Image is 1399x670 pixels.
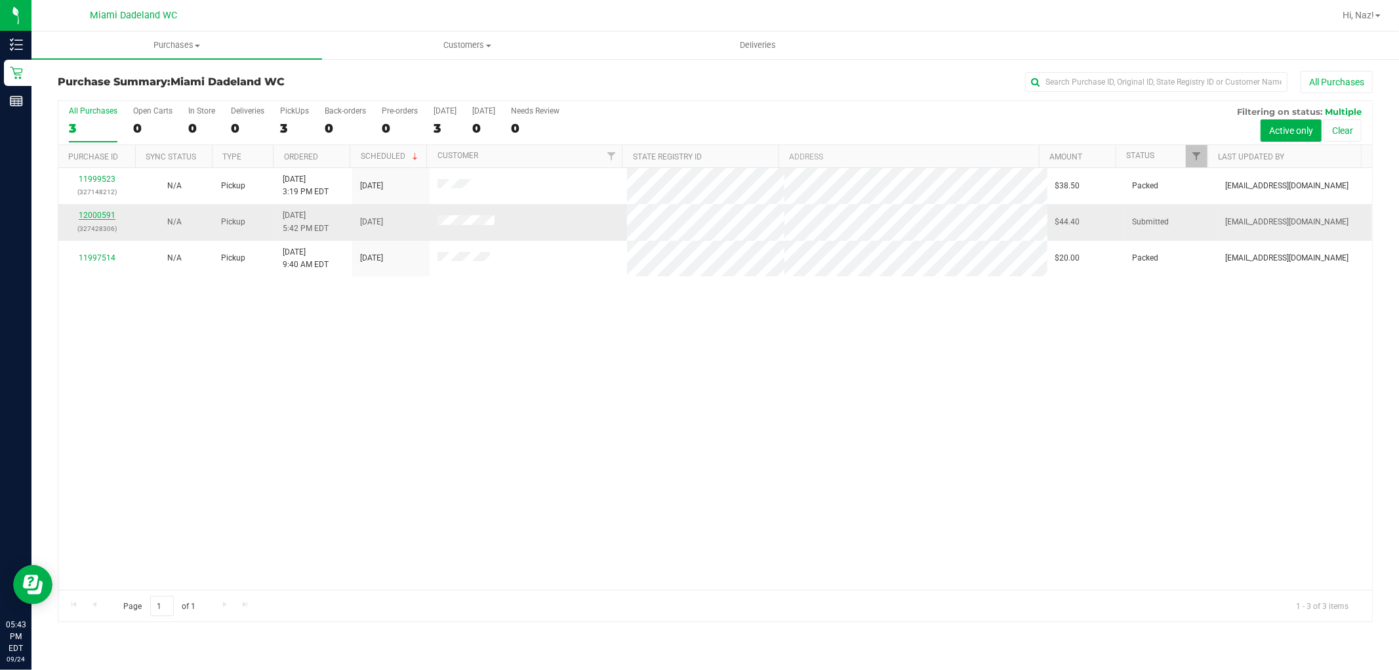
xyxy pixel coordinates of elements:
a: Filter [600,145,622,167]
a: Purchase ID [68,152,118,161]
a: Deliveries [613,31,903,59]
a: 12000591 [79,211,115,220]
inline-svg: Retail [10,66,23,79]
span: Packed [1133,180,1159,192]
div: Needs Review [511,106,559,115]
span: Customers [323,39,612,51]
a: Sync Status [146,152,196,161]
a: Customer [437,151,478,160]
span: Miami Dadeland WC [91,10,178,21]
div: All Purchases [69,106,117,115]
button: N/A [167,216,182,228]
span: Packed [1133,252,1159,264]
span: [DATE] [360,216,383,228]
button: Active only [1261,119,1322,142]
p: 05:43 PM EDT [6,619,26,654]
span: Submitted [1133,216,1169,228]
span: Hi, Naz! [1343,10,1374,20]
span: [DATE] [360,252,383,264]
span: Not Applicable [167,181,182,190]
div: [DATE] [472,106,495,115]
a: Last Updated By [1219,152,1285,161]
div: 0 [325,121,366,136]
div: [DATE] [434,106,456,115]
button: Clear [1324,119,1362,142]
span: [DATE] 9:40 AM EDT [283,246,329,271]
span: Pickup [221,252,245,264]
span: [EMAIL_ADDRESS][DOMAIN_NAME] [1225,216,1348,228]
span: Pickup [221,180,245,192]
div: 3 [69,121,117,136]
p: 09/24 [6,654,26,664]
div: PickUps [280,106,309,115]
div: Pre-orders [382,106,418,115]
input: 1 [150,596,174,616]
div: 0 [188,121,215,136]
span: Filtering on status: [1237,106,1322,117]
div: Open Carts [133,106,172,115]
input: Search Purchase ID, Original ID, State Registry ID or Customer Name... [1025,72,1287,92]
inline-svg: Inventory [10,38,23,51]
span: Purchases [31,39,322,51]
p: (327428306) [66,222,128,235]
span: 1 - 3 of 3 items [1286,596,1359,616]
button: N/A [167,252,182,264]
div: Back-orders [325,106,366,115]
span: Pickup [221,216,245,228]
button: N/A [167,180,182,192]
div: In Store [188,106,215,115]
span: $20.00 [1055,252,1080,264]
span: $44.40 [1055,216,1080,228]
a: 11999523 [79,175,115,184]
button: All Purchases [1301,71,1373,93]
span: [DATE] 3:19 PM EDT [283,173,329,198]
div: Deliveries [231,106,264,115]
span: [EMAIL_ADDRESS][DOMAIN_NAME] [1225,180,1348,192]
div: 0 [382,121,418,136]
a: Filter [1186,145,1207,167]
div: 0 [133,121,172,136]
span: Deliveries [722,39,794,51]
div: 0 [511,121,559,136]
span: [DATE] 5:42 PM EDT [283,209,329,234]
span: $38.50 [1055,180,1080,192]
span: Not Applicable [167,217,182,226]
a: Customers [322,31,613,59]
a: Amount [1049,152,1082,161]
a: State Registry ID [633,152,702,161]
span: Multiple [1325,106,1362,117]
span: Not Applicable [167,253,182,262]
a: Purchases [31,31,322,59]
span: Page of 1 [112,596,207,616]
a: Status [1126,151,1154,160]
a: 11997514 [79,253,115,262]
a: Type [222,152,241,161]
a: Scheduled [361,152,420,161]
div: 0 [472,121,495,136]
span: Miami Dadeland WC [171,75,285,88]
span: [DATE] [360,180,383,192]
span: [EMAIL_ADDRESS][DOMAIN_NAME] [1225,252,1348,264]
a: Ordered [284,152,318,161]
div: 0 [231,121,264,136]
div: 3 [434,121,456,136]
p: (327148212) [66,186,128,198]
th: Address [779,145,1039,168]
div: 3 [280,121,309,136]
inline-svg: Reports [10,94,23,108]
h3: Purchase Summary: [58,76,496,88]
iframe: Resource center [13,565,52,604]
